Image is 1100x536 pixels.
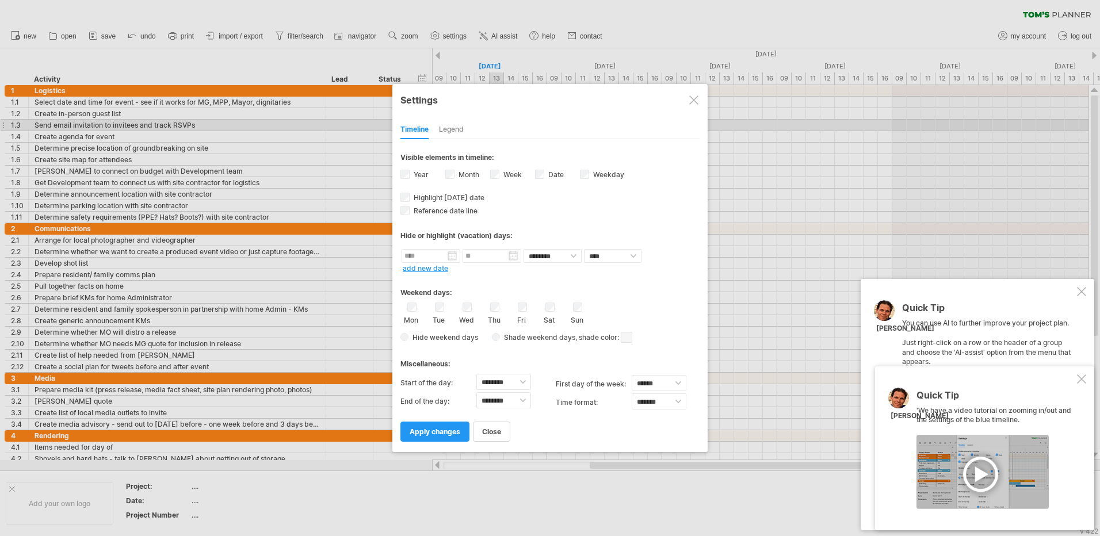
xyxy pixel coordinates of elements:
div: [PERSON_NAME] [891,411,949,421]
span: Hide weekend days [408,333,478,342]
div: Visible elements in timeline: [400,153,700,165]
label: Start of the day: [400,374,476,392]
div: You can use AI to further improve your project plan. Just right-click on a row or the header of a... [902,303,1075,509]
label: Weekday [591,170,624,179]
label: Tue [431,313,446,324]
div: Legend [439,121,464,139]
label: first day of the week: [556,375,632,393]
label: Wed [459,313,473,324]
div: Miscellaneous: [400,349,700,371]
a: apply changes [400,422,469,442]
span: Reference date line [411,206,478,215]
div: Timeline [400,121,429,139]
label: Mon [404,313,418,324]
label: End of the day: [400,392,476,411]
div: Settings [400,89,700,110]
div: [PERSON_NAME] [876,324,934,334]
label: Date [546,170,564,179]
div: Hide or highlight (vacation) days: [400,231,700,240]
label: Time format: [556,393,632,412]
span: click here to change the shade color [621,332,632,343]
label: Sat [542,313,556,324]
span: Highlight [DATE] date [411,193,484,202]
label: Year [411,170,429,179]
label: Thu [487,313,501,324]
a: add new date [403,264,448,273]
span: , shade color: [575,331,632,344]
div: Weekend days: [400,277,700,300]
span: apply changes [410,427,460,436]
label: Sun [570,313,584,324]
label: Month [456,170,479,179]
div: 'We have a video tutorial on zooming in/out and the settings of the blue timeline. [916,390,1075,509]
div: Quick Tip [916,390,1075,406]
label: Week [501,170,522,179]
span: close [482,427,501,436]
label: Fri [514,313,529,324]
div: Quick Tip [902,303,1075,319]
span: Shade weekend days [500,333,575,342]
a: close [473,422,510,442]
